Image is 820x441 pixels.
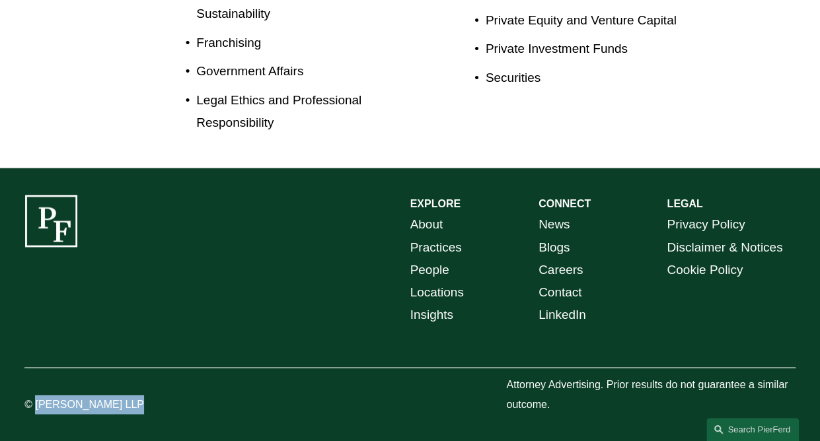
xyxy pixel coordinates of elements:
strong: LEGAL [667,198,702,209]
a: People [410,259,449,281]
p: Legal Ethics and Professional Responsibility [196,89,410,134]
a: News [539,213,570,236]
a: Disclaimer & Notices [667,236,782,259]
a: Practices [410,236,462,259]
a: Cookie Policy [667,259,743,281]
a: Careers [539,259,583,281]
a: Blogs [539,236,570,259]
strong: CONNECT [539,198,591,209]
p: Private Equity and Venture Capital [486,9,731,32]
p: © [PERSON_NAME] LLP [24,395,185,414]
a: Locations [410,281,464,304]
a: Contact [539,281,581,304]
p: Franchising [196,32,410,54]
p: Government Affairs [196,60,410,83]
a: LinkedIn [539,304,586,326]
a: Insights [410,304,453,326]
p: Private Investment Funds [486,38,731,60]
a: Privacy Policy [667,213,745,236]
a: About [410,213,443,236]
p: Attorney Advertising. Prior results do not guarantee a similar outcome. [506,376,795,414]
p: Securities [486,67,731,89]
a: Search this site [706,418,799,441]
strong: EXPLORE [410,198,461,209]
